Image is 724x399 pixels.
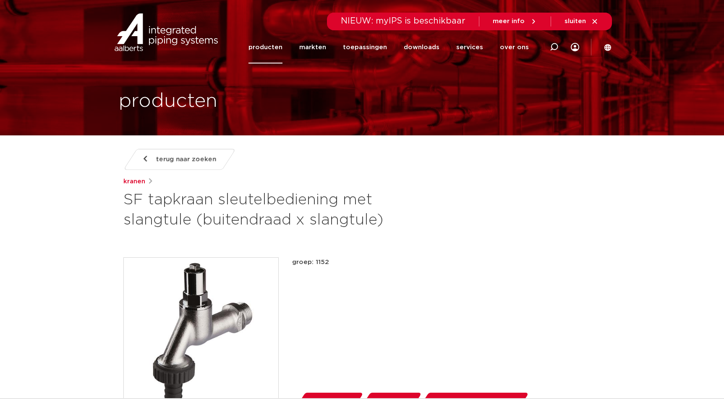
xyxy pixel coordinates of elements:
[299,31,326,63] a: markten
[248,31,282,63] a: producten
[343,31,387,63] a: toepassingen
[456,31,483,63] a: services
[248,31,529,63] nav: Menu
[565,18,586,24] span: sluiten
[123,177,145,187] a: kranen
[119,88,217,115] h1: producten
[156,153,216,166] span: terug naar zoeken
[292,257,601,267] p: groep: 1152
[500,31,529,63] a: over ons
[565,18,599,25] a: sluiten
[493,18,525,24] span: meer info
[493,18,537,25] a: meer info
[341,17,465,25] span: NIEUW: myIPS is beschikbaar
[123,190,439,230] h1: SF tapkraan sleutelbediening met slangtule (buitendraad x slangtule)
[404,31,439,63] a: downloads
[123,149,235,170] a: terug naar zoeken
